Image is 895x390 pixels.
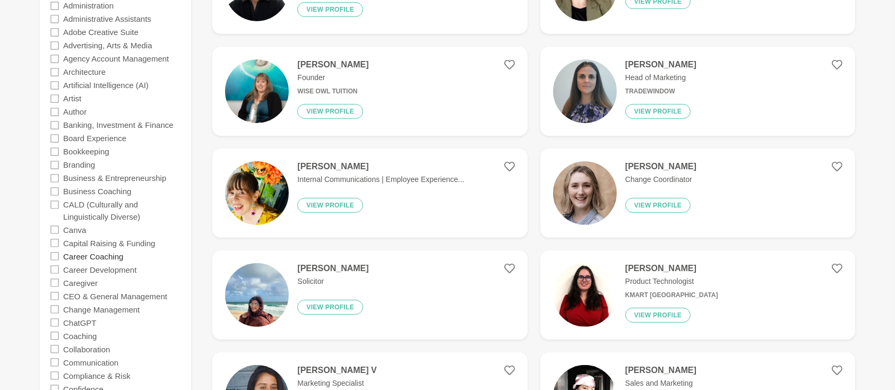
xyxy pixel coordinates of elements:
[63,289,167,302] label: CEO & General Management
[625,88,696,96] h6: TradeWindow
[63,236,155,249] label: Capital Raising & Funding
[225,263,289,327] img: 2749465ab56a6046c1c1b958f3db718fe9215195-1440x1800.jpg
[63,39,152,52] label: Advertising, Arts & Media
[63,118,174,132] label: Banking, Investment & Finance
[63,105,87,118] label: Author
[297,88,368,96] h6: Wise Owl Tuition
[297,161,464,172] h4: [PERSON_NAME]
[225,59,289,123] img: a530bc8d2a2e0627e4f81662508317a5eb6ed64f-4000x6000.jpg
[63,158,95,171] label: Branding
[63,369,131,382] label: Compliance & Risk
[63,249,123,263] label: Career Coaching
[297,104,363,119] button: View profile
[63,79,149,92] label: Artificial Intelligence (AI)
[297,365,376,376] h4: [PERSON_NAME] V
[63,223,86,236] label: Canva
[625,276,718,287] p: Product Technologist
[212,250,527,340] a: [PERSON_NAME]SolicitorView profile
[553,59,617,123] img: c724776dc99761a00405e7ba7396f8f6c669588d-432x432.jpg
[63,92,81,105] label: Artist
[540,47,855,136] a: [PERSON_NAME]Head of MarketingTradeWindowView profile
[625,291,718,299] h6: Kmart [GEOGRAPHIC_DATA]
[297,2,363,17] button: View profile
[63,356,118,369] label: Communication
[212,149,527,238] a: [PERSON_NAME]Internal Communications | Employee Experience...View profile
[625,378,707,389] p: Sales and Marketing
[540,250,855,340] a: [PERSON_NAME]Product TechnologistKmart [GEOGRAPHIC_DATA]View profile
[297,59,368,70] h4: [PERSON_NAME]
[212,47,527,136] a: [PERSON_NAME]FounderWise Owl TuitionView profile
[625,174,696,185] p: Change Coordinator
[625,308,691,323] button: View profile
[225,161,289,225] img: 4d496dd89415e9768c19873ca2437b06002b989d-1285x1817.jpg
[625,104,691,119] button: View profile
[297,378,376,389] p: Marketing Specialist
[625,365,707,376] h4: [PERSON_NAME]
[63,185,131,198] label: Business Coaching
[297,72,368,83] p: Founder
[63,316,97,329] label: ChatGPT
[297,263,368,274] h4: [PERSON_NAME]
[63,65,106,79] label: Architecture
[63,52,169,65] label: Agency Account Management
[297,300,363,315] button: View profile
[63,263,136,276] label: Career Development
[63,302,140,316] label: Change Management
[63,12,151,25] label: Administrative Assistants
[540,149,855,238] a: [PERSON_NAME]Change CoordinatorView profile
[625,161,696,172] h4: [PERSON_NAME]
[63,342,110,356] label: Collaboration
[625,263,718,274] h4: [PERSON_NAME]
[553,161,617,225] img: 7ca197b7280667f3ade55fbc12832dd1d200de21-430x430.jpg
[297,276,368,287] p: Solicitor
[63,171,166,185] label: Business & Entrepreneurship
[553,263,617,327] img: d84f4935839b754279dca6d42f1898252b6c2d5b-1079x1072.jpg
[63,276,98,289] label: Caregiver
[63,132,126,145] label: Board Experience
[63,198,180,223] label: CALD (Culturally and Linguistically Diverse)
[297,198,363,213] button: View profile
[63,145,109,158] label: Bookkeeping
[297,174,464,185] p: Internal Communications | Employee Experience...
[63,329,97,342] label: Coaching
[625,59,696,70] h4: [PERSON_NAME]
[625,72,696,83] p: Head of Marketing
[625,198,691,213] button: View profile
[63,25,139,39] label: Adobe Creative Suite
